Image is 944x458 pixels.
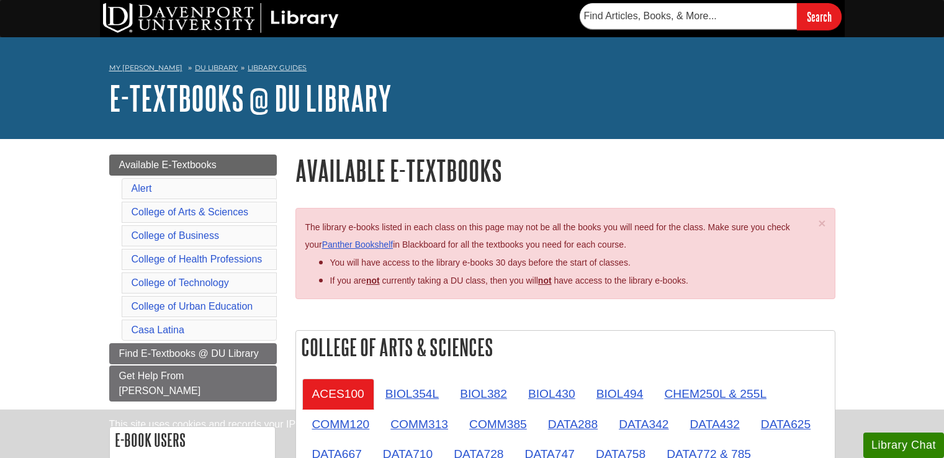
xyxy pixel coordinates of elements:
a: BIOL430 [518,379,585,409]
a: Alert [132,183,152,194]
input: Find Articles, Books, & More... [580,3,797,29]
a: DATA288 [538,409,608,439]
span: The library e-books listed in each class on this page may not be all the books you will need for ... [305,222,790,250]
a: BIOL494 [587,379,654,409]
a: Library Guides [248,63,307,72]
h2: E-book Users [110,427,275,453]
a: Get Help From [PERSON_NAME] [109,366,277,402]
h2: College of Arts & Sciences [296,331,835,364]
a: Panther Bookshelf [322,240,393,249]
a: DATA342 [609,409,678,439]
a: College of Health Professions [132,254,263,264]
a: BIOL382 [450,379,517,409]
a: College of Business [132,230,219,241]
a: DU Library [195,63,238,72]
a: College of Urban Education [132,301,253,312]
a: My [PERSON_NAME] [109,63,182,73]
span: Available E-Textbooks [119,159,217,170]
a: COMM313 [380,409,458,439]
a: College of Arts & Sciences [132,207,249,217]
nav: breadcrumb [109,60,835,79]
a: E-Textbooks @ DU Library [109,79,392,117]
form: Searches DU Library's articles, books, and more [580,3,842,30]
u: not [538,276,552,285]
h1: Available E-Textbooks [295,155,835,186]
a: College of Technology [132,277,229,288]
a: ACES100 [302,379,374,409]
input: Search [797,3,842,30]
a: DATA432 [680,409,749,439]
img: DU Library [103,3,339,33]
span: You will have access to the library e-books 30 days before the start of classes. [330,258,631,267]
span: Get Help From [PERSON_NAME] [119,370,201,396]
a: COMM385 [459,409,537,439]
a: DATA625 [751,409,820,439]
strong: not [366,276,380,285]
span: If you are currently taking a DU class, then you will have access to the library e-books. [330,276,688,285]
span: × [818,216,825,230]
button: Close [818,217,825,230]
a: BIOL354L [375,379,449,409]
a: Find E-Textbooks @ DU Library [109,343,277,364]
a: CHEM250L & 255L [654,379,776,409]
a: Available E-Textbooks [109,155,277,176]
a: Casa Latina [132,325,184,335]
button: Library Chat [863,433,944,458]
span: Find E-Textbooks @ DU Library [119,348,259,359]
a: COMM120 [302,409,380,439]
